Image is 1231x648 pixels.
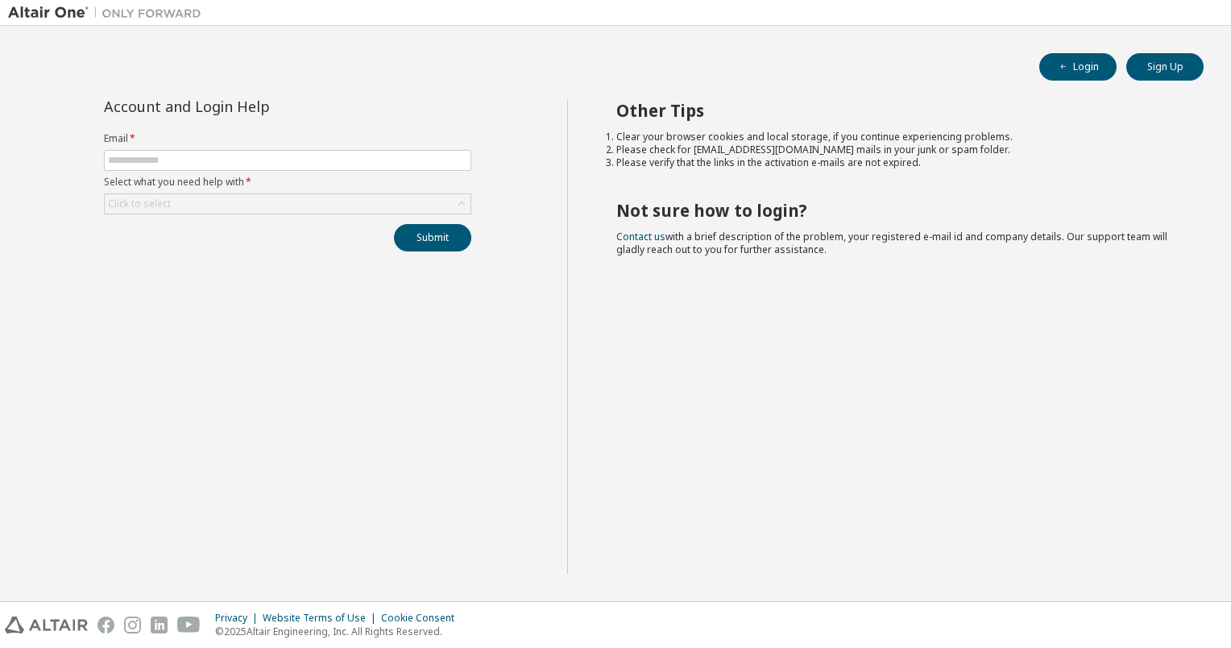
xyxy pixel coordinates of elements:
[104,100,398,113] div: Account and Login Help
[124,617,141,633] img: instagram.svg
[8,5,209,21] img: Altair One
[108,197,171,210] div: Click to select
[5,617,88,633] img: altair_logo.svg
[215,625,464,638] p: © 2025 Altair Engineering, Inc. All Rights Reserved.
[97,617,114,633] img: facebook.svg
[616,230,665,243] a: Contact us
[105,194,470,214] div: Click to select
[616,230,1167,256] span: with a brief description of the problem, your registered e-mail id and company details. Our suppo...
[381,612,464,625] div: Cookie Consent
[104,132,471,145] label: Email
[1126,53,1204,81] button: Sign Up
[616,100,1175,121] h2: Other Tips
[394,224,471,251] button: Submit
[616,156,1175,169] li: Please verify that the links in the activation e-mails are not expired.
[616,200,1175,221] h2: Not sure how to login?
[151,617,168,633] img: linkedin.svg
[616,131,1175,143] li: Clear your browser cookies and local storage, if you continue experiencing problems.
[263,612,381,625] div: Website Terms of Use
[616,143,1175,156] li: Please check for [EMAIL_ADDRESS][DOMAIN_NAME] mails in your junk or spam folder.
[104,176,471,189] label: Select what you need help with
[215,612,263,625] div: Privacy
[177,617,201,633] img: youtube.svg
[1039,53,1117,81] button: Login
